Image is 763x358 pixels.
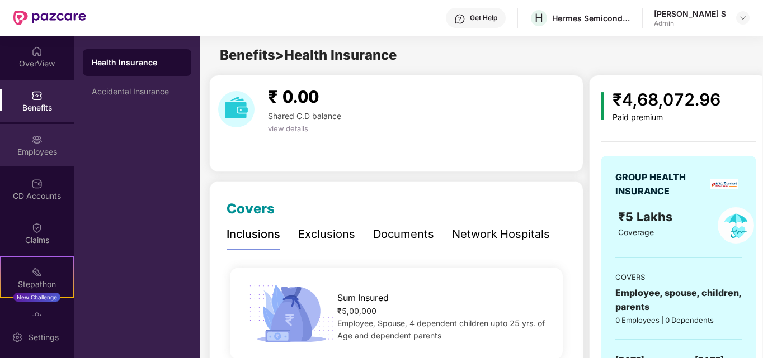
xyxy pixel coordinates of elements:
[718,207,754,244] img: policyIcon
[618,227,654,237] span: Coverage
[454,13,465,25] img: svg+xml;base64,PHN2ZyBpZD0iSGVscC0zMngzMiIgeG1sbnM9Imh0dHA6Ly93d3cudzMub3JnLzIwMDAvc3ZnIiB3aWR0aD...
[654,19,726,28] div: Admin
[552,13,630,23] div: Hermes Semiconductors
[298,226,355,243] div: Exclusions
[92,57,182,68] div: Health Insurance
[615,170,706,198] div: GROUP HEALTH INSURANCE
[615,271,742,283] div: COVERS
[337,291,389,305] span: Sum Insured
[25,332,62,343] div: Settings
[31,222,43,233] img: svg+xml;base64,PHN2ZyBpZD0iQ2xhaW0iIHhtbG5zPSJodHRwOi8vd3d3LnczLm9yZy8yMDAwL3N2ZyIgd2lkdGg9IjIwIi...
[268,111,341,121] span: Shared C.D balance
[31,266,43,278] img: svg+xml;base64,PHN2ZyB4bWxucz0iaHR0cDovL3d3dy53My5vcmcvMjAwMC9zdmciIHdpZHRoPSIyMSIgaGVpZ2h0PSIyMC...
[613,87,720,113] div: ₹4,68,072.96
[535,11,543,25] span: H
[31,90,43,101] img: svg+xml;base64,PHN2ZyBpZD0iQmVuZWZpdHMiIHhtbG5zPSJodHRwOi8vd3d3LnczLm9yZy8yMDAwL3N2ZyIgd2lkdGg9Ij...
[615,314,742,326] div: 0 Employees | 0 Dependents
[218,91,255,127] img: download
[13,293,60,302] div: New Challenge
[227,226,280,243] div: Inclusions
[268,124,308,133] span: view details
[654,8,726,19] div: [PERSON_NAME] S
[1,279,73,290] div: Stepathon
[337,305,548,317] div: ₹5,00,000
[31,46,43,57] img: svg+xml;base64,PHN2ZyBpZD0iSG9tZSIgeG1sbnM9Imh0dHA6Ly93d3cudzMub3JnLzIwMDAvc3ZnIiB3aWR0aD0iMjAiIG...
[738,13,747,22] img: svg+xml;base64,PHN2ZyBpZD0iRHJvcGRvd24tMzJ4MzIiIHhtbG5zPSJodHRwOi8vd3d3LnczLm9yZy8yMDAwL3N2ZyIgd2...
[268,87,319,107] span: ₹ 0.00
[220,47,397,63] span: Benefits > Health Insurance
[31,178,43,189] img: svg+xml;base64,PHN2ZyBpZD0iQ0RfQWNjb3VudHMiIGRhdGEtbmFtZT0iQ0QgQWNjb3VudHMiIHhtbG5zPSJodHRwOi8vd3...
[337,318,545,340] span: Employee, Spouse, 4 dependent children upto 25 yrs. of Age and dependent parents
[613,113,720,122] div: Paid premium
[710,179,738,189] img: insurerLogo
[470,13,497,22] div: Get Help
[245,281,338,346] img: icon
[31,311,43,322] img: svg+xml;base64,PHN2ZyBpZD0iRW5kb3JzZW1lbnRzIiB4bWxucz0iaHR0cDovL3d3dy53My5vcmcvMjAwMC9zdmciIHdpZH...
[452,226,550,243] div: Network Hospitals
[615,286,742,314] div: Employee, spouse, children, parents
[12,332,23,343] img: svg+xml;base64,PHN2ZyBpZD0iU2V0dGluZy0yMHgyMCIgeG1sbnM9Imh0dHA6Ly93d3cudzMub3JnLzIwMDAvc3ZnIiB3aW...
[373,226,434,243] div: Documents
[31,134,43,145] img: svg+xml;base64,PHN2ZyBpZD0iRW1wbG95ZWVzIiB4bWxucz0iaHR0cDovL3d3dy53My5vcmcvMjAwMC9zdmciIHdpZHRoPS...
[13,11,86,25] img: New Pazcare Logo
[92,87,182,96] div: Accidental Insurance
[227,201,275,217] span: Covers
[601,92,604,120] img: icon
[618,209,676,224] span: ₹5 Lakhs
